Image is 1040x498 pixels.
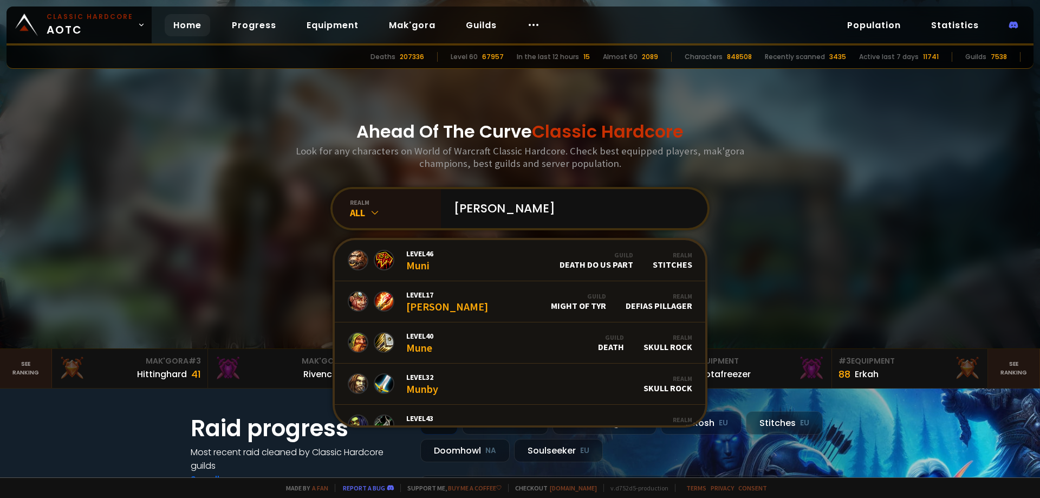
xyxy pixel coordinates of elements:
div: Erkah [855,367,879,381]
span: # 3 [838,355,851,366]
span: Level 17 [406,290,488,300]
h1: Ahead Of The Curve [356,119,684,145]
div: 41 [191,367,201,381]
span: Level 32 [406,372,438,382]
div: Death [598,333,624,352]
a: Terms [686,484,706,492]
div: Mak'Gora [58,355,201,367]
div: Realm [653,251,692,259]
span: Checkout [508,484,597,492]
a: Mak'Gora#2Rivench100 [208,349,364,388]
a: #2Equipment88Notafreezer [676,349,832,388]
span: Level 46 [406,249,433,258]
a: Report a bug [343,484,385,492]
a: Equipment [298,14,367,36]
div: Mak'Gora [214,355,357,367]
div: Almost 60 [603,52,638,62]
div: Level 60 [451,52,478,62]
small: EU [580,445,589,456]
h1: Raid progress [191,411,407,445]
div: Stitches [653,251,692,270]
div: Might of Tyr [551,292,606,311]
a: Buy me a coffee [448,484,502,492]
h4: Most recent raid cleaned by Classic Hardcore guilds [191,445,407,473]
small: EU [800,418,809,429]
div: Realm [653,416,692,424]
a: Privacy [711,484,734,492]
div: Notafreezer [699,367,751,381]
div: Recently scanned [765,52,825,62]
div: Nek'Rosh [661,411,742,435]
div: Soulseeker [514,439,603,462]
div: Equipment [838,355,981,367]
a: Level46MuniGuildDeath Do Us PartRealmStitches [335,240,705,281]
div: Death Do Us Part [560,251,633,270]
a: Level43MunckRealmStitches [335,405,705,446]
small: Classic Hardcore [47,12,133,22]
div: [PERSON_NAME] [406,290,488,313]
span: # 3 [188,355,201,366]
a: Seeranking [988,349,1040,388]
small: EU [719,418,728,429]
div: Characters [685,52,723,62]
div: 7538 [991,52,1007,62]
div: 88 [838,367,850,381]
a: Level17[PERSON_NAME]GuildMight of TyrRealmDefias Pillager [335,281,705,322]
input: Search a character... [447,189,694,228]
a: [DOMAIN_NAME] [550,484,597,492]
div: Deaths [370,52,395,62]
div: Realm [643,333,692,341]
div: Guild [551,292,606,300]
div: 2089 [642,52,658,62]
div: Munck [406,413,437,437]
span: Level 40 [406,331,433,341]
h3: Look for any characters on World of Warcraft Classic Hardcore. Check best equipped players, mak'g... [291,145,749,170]
span: Made by [279,484,328,492]
a: See all progress [191,473,261,486]
div: In the last 12 hours [517,52,579,62]
div: Realm [643,374,692,383]
a: Level40MuneGuildDeathRealmSkull Rock [335,322,705,364]
div: Doomhowl [420,439,510,462]
a: Mak'Gora#3Hittinghard41 [52,349,208,388]
div: Mune [406,331,433,354]
span: Support me, [400,484,502,492]
span: v. d752d5 - production [603,484,668,492]
div: realm [350,198,441,206]
div: 3435 [829,52,846,62]
small: NA [485,445,496,456]
a: Consent [738,484,767,492]
a: Progress [223,14,285,36]
span: AOTC [47,12,133,38]
div: 67957 [482,52,504,62]
div: Rivench [303,367,337,381]
a: Level32MunbyRealmSkull Rock [335,364,705,405]
a: Population [838,14,909,36]
div: Active last 7 days [859,52,919,62]
div: Guild [560,251,633,259]
div: 15 [583,52,590,62]
div: Stitches [653,416,692,435]
a: Classic HardcoreAOTC [6,7,152,43]
div: 11741 [923,52,939,62]
div: Guild [598,333,624,341]
div: Muni [406,249,433,272]
div: 207336 [400,52,424,62]
div: 848508 [727,52,752,62]
div: Guilds [965,52,986,62]
a: #3Equipment88Erkah [832,349,988,388]
div: Realm [626,292,692,300]
a: Home [165,14,210,36]
span: Classic Hardcore [532,119,684,144]
a: a fan [312,484,328,492]
a: Guilds [457,14,505,36]
div: Defias Pillager [626,292,692,311]
div: Skull Rock [643,374,692,393]
span: Level 43 [406,413,437,423]
div: Equipment [682,355,825,367]
a: Statistics [922,14,987,36]
div: Munby [406,372,438,396]
a: Mak'gora [380,14,444,36]
div: All [350,206,441,219]
div: Skull Rock [643,333,692,352]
